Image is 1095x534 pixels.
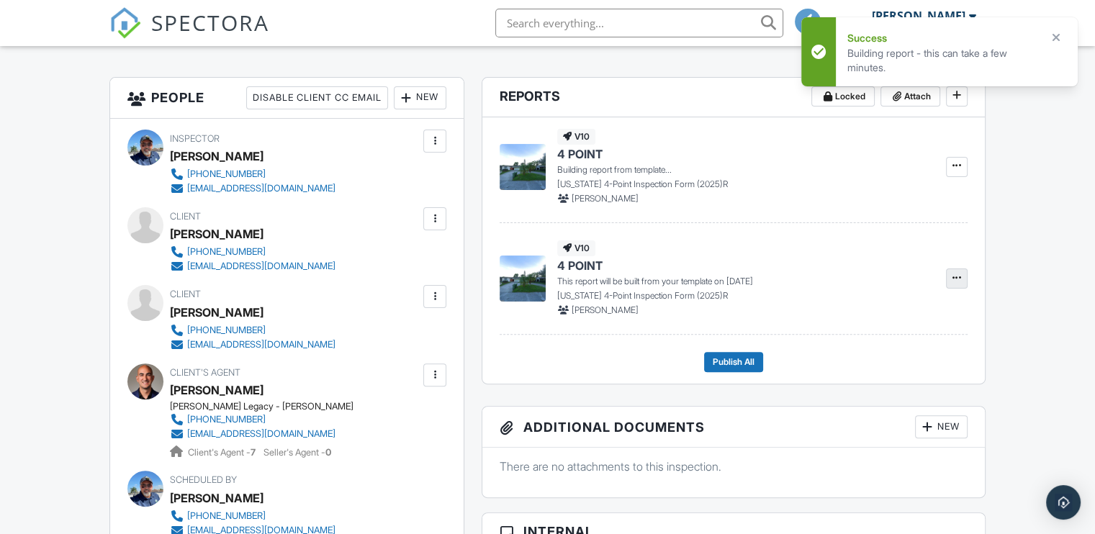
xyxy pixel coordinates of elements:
h3: People [110,78,464,119]
div: [PERSON_NAME] [170,302,263,323]
div: [EMAIL_ADDRESS][DOMAIN_NAME] [187,183,335,194]
span: Client [170,289,201,299]
span: Inspector [170,133,220,144]
span: Seller's Agent - [263,447,331,458]
div: [PERSON_NAME] [872,9,965,23]
a: [PHONE_NUMBER] [170,245,335,259]
div: [PHONE_NUMBER] [187,510,266,522]
span: Client's Agent - [188,447,258,458]
strong: 7 [251,447,256,458]
a: [EMAIL_ADDRESS][DOMAIN_NAME] [170,259,335,273]
div: [PERSON_NAME] [170,223,263,245]
span: Client's Agent [170,367,240,378]
div: New [915,415,968,438]
div: [PERSON_NAME] [170,487,263,509]
a: [PERSON_NAME] [170,379,263,401]
img: The Best Home Inspection Software - Spectora [109,7,141,39]
div: New [394,86,446,109]
a: [PHONE_NUMBER] [170,509,335,523]
a: [PHONE_NUMBER] [170,412,342,427]
h3: Additional Documents [482,407,985,448]
div: [PHONE_NUMBER] [187,246,266,258]
a: [PHONE_NUMBER] [170,323,335,338]
div: [PHONE_NUMBER] [187,168,266,180]
p: There are no attachments to this inspection. [500,458,968,474]
strong: 0 [325,447,331,458]
a: [EMAIL_ADDRESS][DOMAIN_NAME] [170,181,335,196]
span: Client [170,211,201,222]
div: [EMAIL_ADDRESS][DOMAIN_NAME] [187,261,335,272]
div: [EMAIL_ADDRESS][DOMAIN_NAME] [187,428,335,440]
div: [PERSON_NAME] Legacy - [PERSON_NAME] [170,401,353,412]
a: SPECTORA [109,19,269,50]
div: [PHONE_NUMBER] [187,325,266,336]
div: [EMAIL_ADDRESS][DOMAIN_NAME] [187,339,335,350]
span: SPECTORA [151,7,269,37]
a: [EMAIL_ADDRESS][DOMAIN_NAME] [170,427,342,441]
div: Open Intercom Messenger [1046,485,1081,520]
div: Disable Client CC Email [246,86,388,109]
span: Scheduled By [170,474,237,485]
a: [EMAIL_ADDRESS][DOMAIN_NAME] [170,338,335,352]
a: [PHONE_NUMBER] [170,167,335,181]
div: [PHONE_NUMBER] [187,414,266,425]
input: Search everything... [495,9,783,37]
div: [PERSON_NAME] [170,145,263,167]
